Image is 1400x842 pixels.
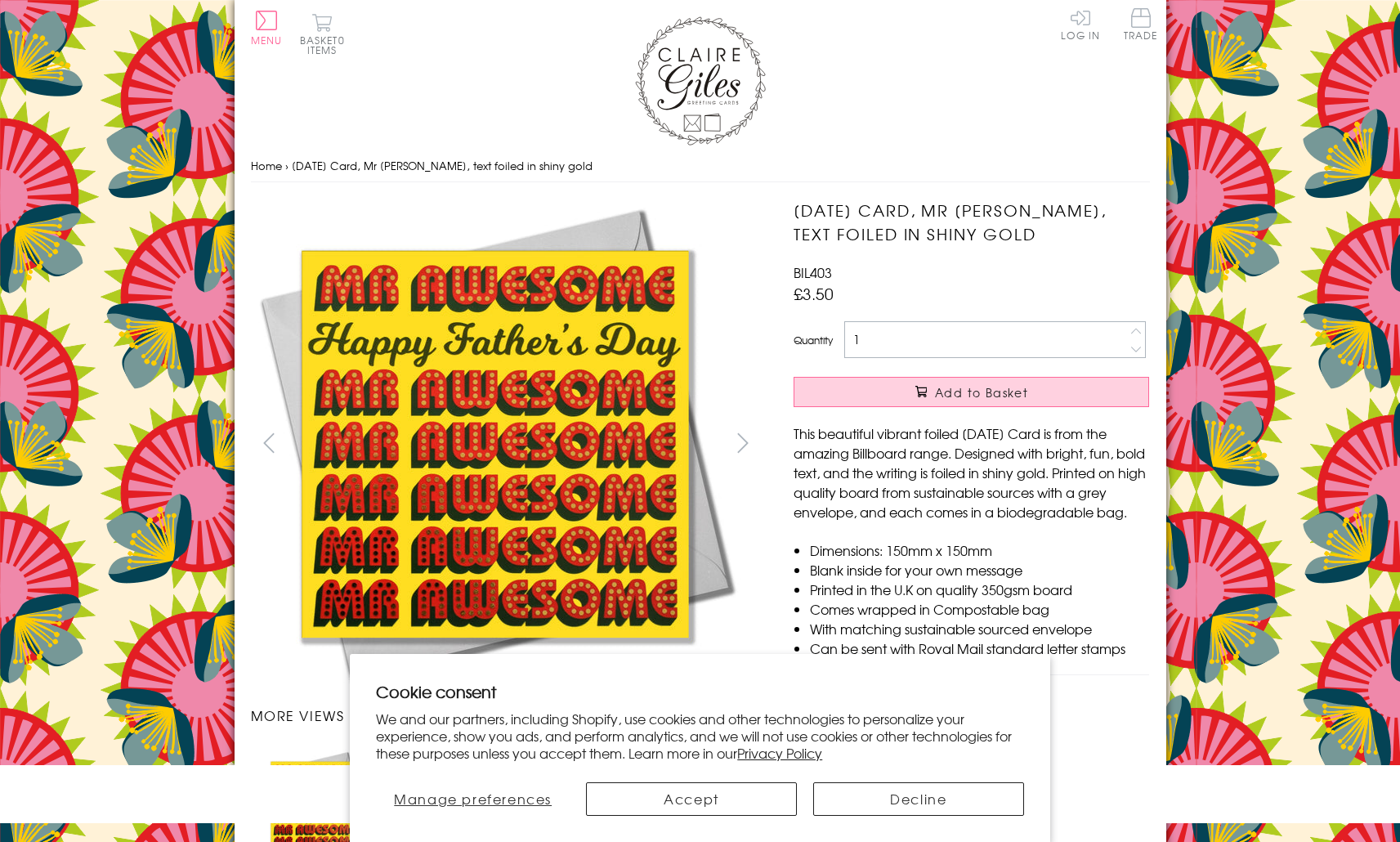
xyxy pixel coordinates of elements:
[724,424,761,461] button: next
[810,599,1149,619] li: Comes wrapped in Compostable bag
[376,710,1024,761] p: We and our partners, including Shopify, use cookies and other technologies to personalize your ex...
[285,158,288,173] span: ›
[376,782,570,816] button: Manage preferences
[292,158,593,173] span: [DATE] Card, Mr [PERSON_NAME], text foiled in shiny gold
[251,11,283,45] button: Menu
[761,199,1251,689] img: Father's Day Card, Mr Awesome, text foiled in shiny gold
[737,743,822,763] a: Privacy Policy
[794,262,832,282] span: BIL403
[635,16,766,146] img: Claire Giles Greetings Cards
[810,638,1149,658] li: Can be sent with Royal Mail standard letter stamps
[251,158,282,173] a: Home
[251,424,288,461] button: prev
[810,580,1149,599] li: Printed in the U.K on quality 350gsm board
[1124,8,1158,43] a: Trade
[794,377,1149,407] button: Add to Basket
[794,199,1149,246] h1: [DATE] Card, Mr [PERSON_NAME], text foiled in shiny gold
[251,33,283,47] span: Menu
[251,150,1150,183] nav: breadcrumbs
[586,782,797,816] button: Accept
[300,13,345,55] button: Basket0 items
[250,199,740,689] img: Father's Day Card, Mr Awesome, text foiled in shiny gold
[810,619,1149,638] li: With matching sustainable sourced envelope
[251,705,762,725] h3: More views
[794,333,833,347] label: Quantity
[1124,8,1158,40] span: Trade
[794,423,1149,522] p: This beautiful vibrant foiled [DATE] Card is from the amazing Billboard range. Designed with brig...
[794,282,834,305] span: £3.50
[935,384,1028,401] span: Add to Basket
[810,560,1149,580] li: Blank inside for your own message
[376,680,1024,703] h2: Cookie consent
[307,33,345,57] span: 0 items
[810,540,1149,560] li: Dimensions: 150mm x 150mm
[1061,8,1100,40] a: Log In
[394,789,552,808] span: Manage preferences
[813,782,1024,816] button: Decline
